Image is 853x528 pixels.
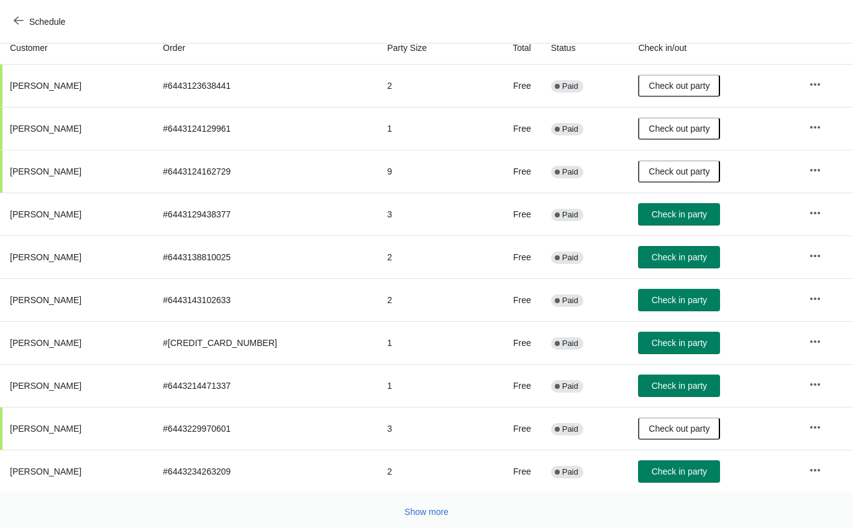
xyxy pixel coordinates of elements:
[153,450,377,493] td: # 6443234263209
[477,407,541,450] td: Free
[10,467,81,476] span: [PERSON_NAME]
[10,252,81,262] span: [PERSON_NAME]
[562,81,578,91] span: Paid
[153,235,377,278] td: # 6443138810025
[10,124,81,134] span: [PERSON_NAME]
[649,424,709,434] span: Check out party
[477,107,541,150] td: Free
[638,417,720,440] button: Check out party
[652,209,707,219] span: Check in party
[638,203,720,225] button: Check in party
[377,150,477,193] td: 9
[153,150,377,193] td: # 6443124162729
[652,467,707,476] span: Check in party
[377,407,477,450] td: 3
[377,107,477,150] td: 1
[652,338,707,348] span: Check in party
[477,235,541,278] td: Free
[649,166,709,176] span: Check out party
[562,167,578,177] span: Paid
[477,65,541,107] td: Free
[477,321,541,364] td: Free
[10,381,81,391] span: [PERSON_NAME]
[10,81,81,91] span: [PERSON_NAME]
[649,124,709,134] span: Check out party
[153,32,377,65] th: Order
[638,75,720,97] button: Check out party
[377,364,477,407] td: 1
[562,381,578,391] span: Paid
[541,32,629,65] th: Status
[562,339,578,348] span: Paid
[652,252,707,262] span: Check in party
[638,246,720,268] button: Check in party
[638,117,720,140] button: Check out party
[377,65,477,107] td: 2
[377,193,477,235] td: 3
[10,209,81,219] span: [PERSON_NAME]
[10,295,81,305] span: [PERSON_NAME]
[29,17,65,27] span: Schedule
[477,193,541,235] td: Free
[153,193,377,235] td: # 6443129438377
[153,278,377,321] td: # 6443143102633
[562,124,578,134] span: Paid
[638,460,720,483] button: Check in party
[477,450,541,493] td: Free
[477,278,541,321] td: Free
[477,364,541,407] td: Free
[628,32,799,65] th: Check in/out
[153,107,377,150] td: # 6443124129961
[562,467,578,477] span: Paid
[377,278,477,321] td: 2
[652,295,707,305] span: Check in party
[153,407,377,450] td: # 6443229970601
[562,424,578,434] span: Paid
[10,338,81,348] span: [PERSON_NAME]
[562,253,578,263] span: Paid
[10,424,81,434] span: [PERSON_NAME]
[377,32,477,65] th: Party Size
[377,450,477,493] td: 2
[652,381,707,391] span: Check in party
[562,296,578,306] span: Paid
[638,375,720,397] button: Check in party
[399,501,454,523] button: Show more
[377,235,477,278] td: 2
[477,32,541,65] th: Total
[6,11,75,33] button: Schedule
[153,65,377,107] td: # 6443123638441
[649,81,709,91] span: Check out party
[562,210,578,220] span: Paid
[638,332,720,354] button: Check in party
[10,166,81,176] span: [PERSON_NAME]
[404,507,449,517] span: Show more
[377,321,477,364] td: 1
[638,160,720,183] button: Check out party
[153,364,377,407] td: # 6443214471337
[638,289,720,311] button: Check in party
[477,150,541,193] td: Free
[153,321,377,364] td: # [CREDIT_CARD_NUMBER]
